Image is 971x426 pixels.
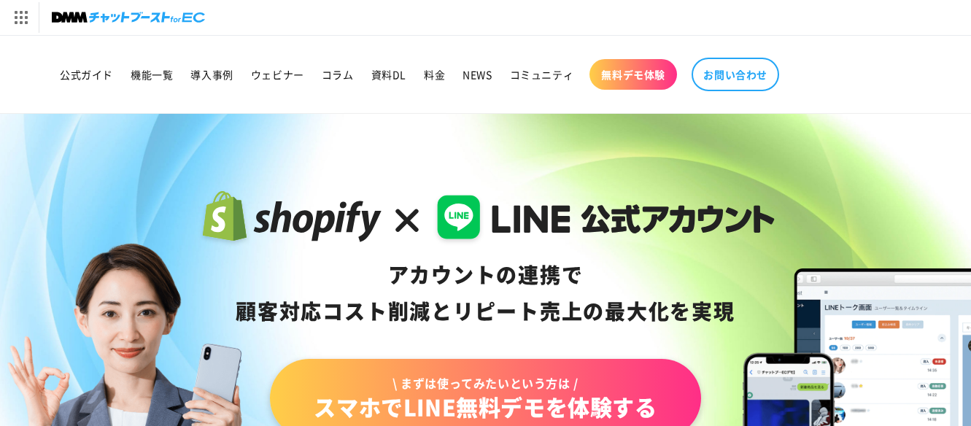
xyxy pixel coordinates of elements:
span: 無料デモ体験 [601,68,665,81]
span: ウェビナー [251,68,304,81]
span: NEWS [463,68,492,81]
a: お問い合わせ [692,58,779,91]
a: 資料DL [363,59,415,90]
a: 機能一覧 [122,59,182,90]
span: 導入事例 [190,68,233,81]
a: 公式ガイド [51,59,122,90]
span: コラム [322,68,354,81]
a: 料金 [415,59,454,90]
span: コミュニティ [510,68,574,81]
a: 導入事例 [182,59,241,90]
span: 資料DL [371,68,406,81]
a: コミュニティ [501,59,583,90]
span: お問い合わせ [703,68,767,81]
span: \ まずは使ってみたいという方は / [314,375,657,391]
a: コラム [313,59,363,90]
img: チャットブーストforEC [52,7,205,28]
a: 無料デモ体験 [589,59,677,90]
span: 公式ガイド [60,68,113,81]
a: ウェビナー [242,59,313,90]
a: NEWS [454,59,500,90]
span: 料金 [424,68,445,81]
div: アカウントの連携で 顧客対応コスト削減と リピート売上の 最大化を実現 [196,257,775,330]
img: サービス [2,2,39,33]
span: 機能一覧 [131,68,173,81]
